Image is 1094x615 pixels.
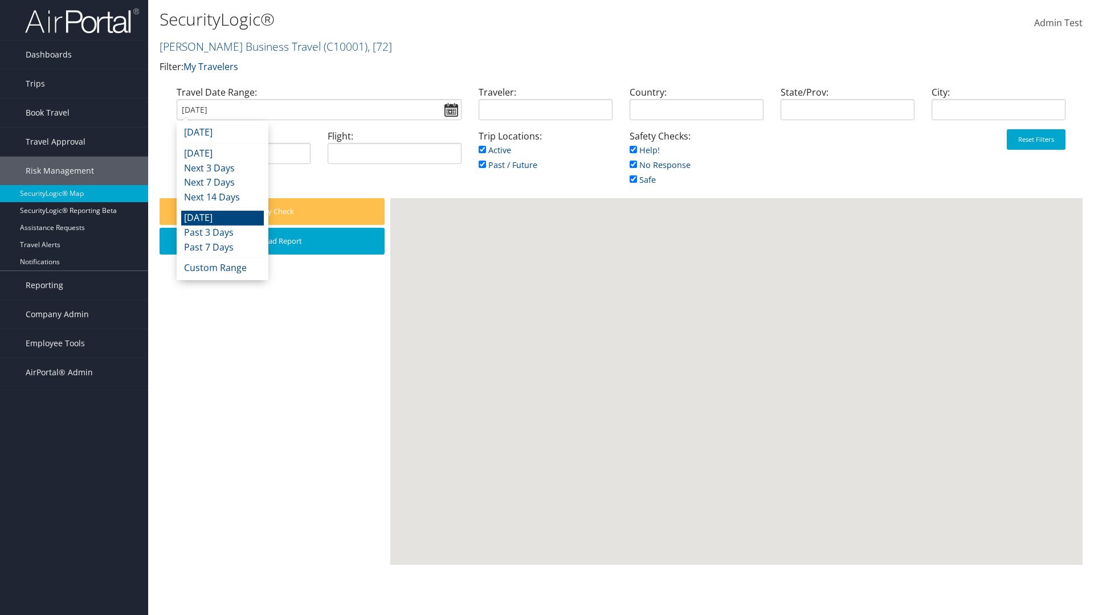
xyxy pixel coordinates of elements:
[181,211,264,225] li: [DATE]
[26,40,72,69] span: Dashboards
[181,240,264,255] li: Past 7 Days
[181,261,264,276] li: Custom Range
[630,159,691,170] a: No Response
[26,69,45,98] span: Trips
[160,7,775,31] h1: SecurityLogic®
[772,85,923,129] div: State/Prov:
[160,198,385,225] button: Safety Check
[1034,17,1083,29] span: Admin Test
[1007,129,1066,150] button: Reset Filters
[181,175,264,190] li: Next 7 Days
[26,128,85,156] span: Travel Approval
[630,145,660,155] a: Help!
[181,146,264,161] li: [DATE]
[26,358,93,387] span: AirPortal® Admin
[160,228,385,255] button: Download Report
[479,159,537,170] a: Past / Future
[160,60,775,75] p: Filter:
[26,271,63,300] span: Reporting
[621,129,772,198] div: Safety Checks:
[26,99,70,127] span: Book Travel
[181,161,264,176] li: Next 3 Days
[630,174,656,185] a: Safe
[168,85,470,129] div: Travel Date Range:
[470,85,621,129] div: Traveler:
[368,39,392,54] span: , [ 72 ]
[181,225,264,240] li: Past 3 Days
[923,85,1074,129] div: City:
[324,39,368,54] span: ( C10001 )
[479,145,511,155] a: Active
[168,129,319,173] div: Air/Hotel/Rail:
[1034,6,1083,41] a: Admin Test
[26,157,94,185] span: Risk Management
[160,39,392,54] a: [PERSON_NAME] Business Travel
[621,85,772,129] div: Country:
[319,129,470,173] div: Flight:
[183,60,238,73] a: My Travelers
[26,300,89,329] span: Company Admin
[181,190,264,205] li: Next 14 Days
[25,7,139,34] img: airportal-logo.png
[181,125,264,140] li: [DATE]
[26,329,85,358] span: Employee Tools
[470,129,621,183] div: Trip Locations:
